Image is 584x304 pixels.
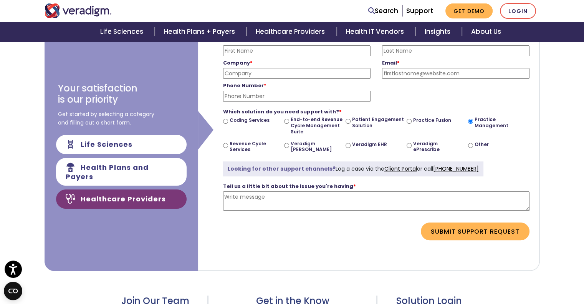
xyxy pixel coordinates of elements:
[155,22,247,42] a: Health Plans + Payers
[337,22,415,42] a: Health IT Vendors
[421,223,529,240] button: Submit Support Request
[500,3,536,19] a: Login
[247,22,336,42] a: Healthcare Providers
[384,165,417,173] a: Client Portal
[91,22,155,42] a: Life Sciences
[291,141,342,153] label: Veradigm [PERSON_NAME]
[406,6,433,15] a: Support
[475,141,489,148] label: Other
[352,116,404,128] label: Patient Engagement Solution
[223,82,266,89] strong: Phone Number
[368,6,398,16] a: Search
[382,37,415,44] strong: Last Name
[415,22,462,42] a: Insights
[230,117,270,123] label: Coding Services
[223,91,371,101] input: Phone Number
[223,59,253,66] strong: Company
[462,22,510,42] a: About Us
[382,45,529,56] input: Last Name
[382,68,529,79] input: firstlastname@website.com
[475,116,526,128] label: Practice Management
[445,3,493,18] a: Get Demo
[433,165,479,173] a: [PHONE_NUMBER]
[223,161,483,176] div: Log a case via the or call
[228,165,336,173] strong: Looking for other support channels?
[291,116,342,135] label: End-to-end Revenue Cycle Management Suite
[223,45,371,56] input: First Name
[45,3,112,18] img: Veradigm logo
[58,110,154,127] span: Get started by selecting a category and filling out a short form.
[223,68,371,79] input: Company
[58,83,137,105] h3: Your satisfaction is our priority
[413,117,451,123] label: Practice Fusion
[4,282,22,300] button: Open CMP widget
[352,141,387,148] label: Veradigm EHR
[382,59,400,66] strong: Email
[223,37,256,44] strong: First Name
[223,108,342,115] strong: Which solution do you need support with?
[413,141,465,153] label: Veradigm ePrescribe
[230,141,281,153] label: Revenue Cycle Services
[223,183,356,190] strong: Tell us a little bit about the issue you're having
